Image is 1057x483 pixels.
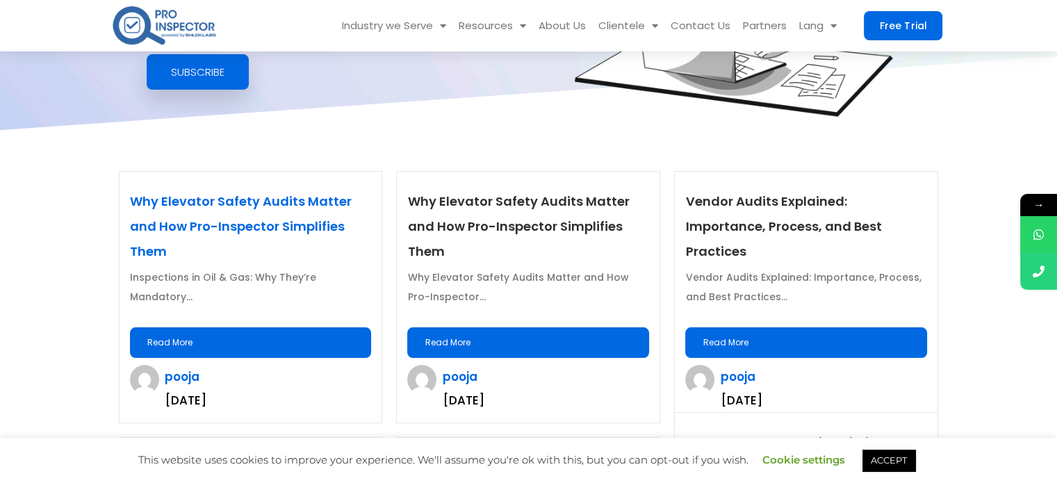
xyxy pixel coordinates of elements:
[165,368,199,385] a: pooja
[862,450,915,471] a: ACCEPT
[130,365,159,394] img: pooja
[147,54,249,90] a: Subscribe
[130,193,352,260] a: Why Elevator Safety Audits Matter and How Pro-Inspector Simplifies Them
[111,3,218,47] img: pro-inspector-logo
[407,268,649,306] p: Why Elevator Safety Audits Matter and How Pro-Inspector...
[442,392,484,409] time: [DATE]
[130,327,372,358] a: Read More
[442,368,477,385] a: pooja
[171,67,224,77] span: Subscribe
[685,268,927,306] p: Vendor Audits Explained: Importance, Process, and Best Practices...
[720,392,762,409] time: [DATE]
[685,365,714,394] img: pooja
[762,453,845,466] a: Cookie settings
[685,193,881,260] a: Vendor Audits Explained: Importance, Process, and Best Practices
[685,327,927,358] a: Read More
[880,21,926,31] span: Free Trial
[864,11,942,40] a: Free Trial
[1020,194,1057,216] span: →
[720,368,755,385] a: pooja
[130,268,372,306] p: Inspections in Oil & Gas: Why They’re Mandatory...
[138,453,919,466] span: This website uses cookies to improve your experience. We'll assume you're ok with this, but you c...
[407,365,436,394] img: pooja
[407,327,649,358] a: Read More
[407,193,629,260] a: Why Elevator Safety Audits Matter and How Pro-Inspector Simplifies Them
[165,392,206,409] time: [DATE]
